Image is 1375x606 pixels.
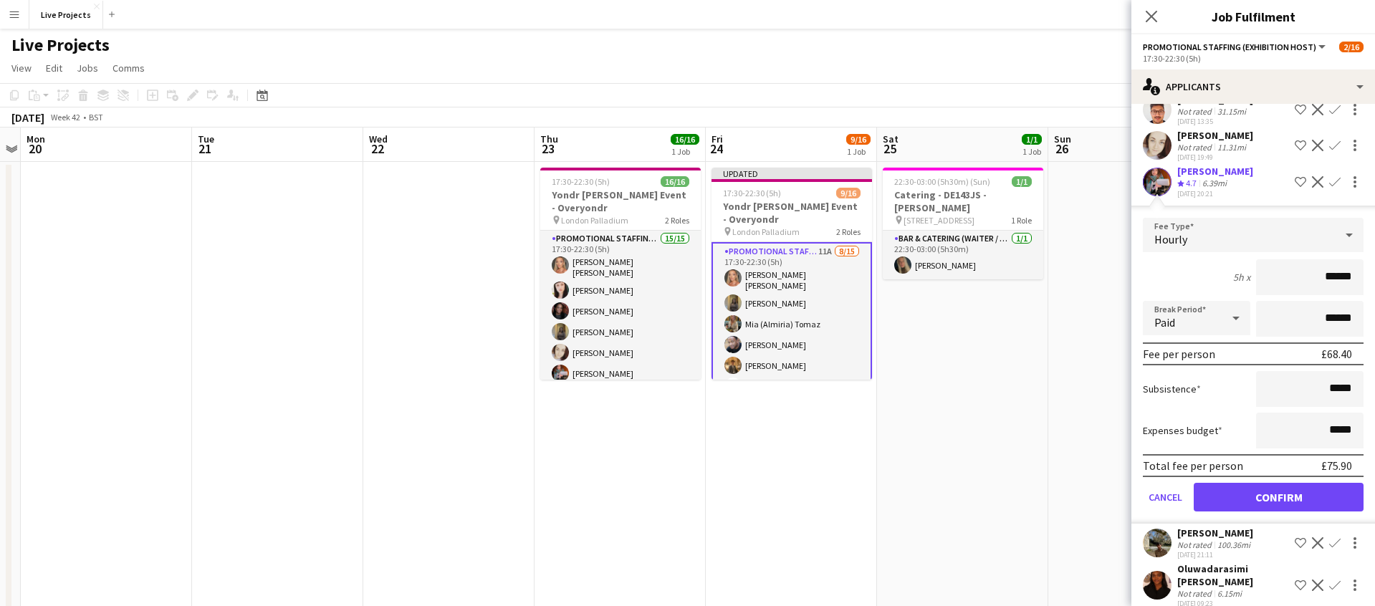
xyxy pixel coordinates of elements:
span: Jobs [77,62,98,74]
a: Comms [107,59,150,77]
span: Tue [198,133,214,145]
span: Sun [1054,133,1071,145]
span: 22 [367,140,388,157]
div: Updated [712,168,872,179]
div: Not rated [1177,588,1214,599]
span: Edit [46,62,62,74]
span: Thu [540,133,558,145]
span: View [11,62,32,74]
div: [PERSON_NAME] [1177,165,1253,178]
div: £68.40 [1321,347,1352,361]
span: 9/16 [836,188,861,198]
span: Hourly [1154,232,1187,246]
div: Not rated [1177,106,1214,117]
div: 1 Job [847,146,870,157]
div: [PERSON_NAME] [1177,526,1253,539]
app-card-role: Bar & Catering (Waiter / waitress)1/122:30-03:00 (5h30m)[PERSON_NAME] [883,231,1043,279]
div: Oluwadarasimi [PERSON_NAME] [1177,562,1289,588]
span: 17:30-22:30 (5h) [552,176,610,187]
span: Paid [1154,315,1175,330]
button: Live Projects [29,1,103,29]
div: [DATE] [11,110,44,125]
span: 20 [24,140,45,157]
div: [DATE] 13:35 [1177,117,1253,126]
span: Promotional Staffing (Exhibition Host) [1143,42,1316,52]
span: 26 [1052,140,1071,157]
a: View [6,59,37,77]
span: 16/16 [661,176,689,187]
span: 2/16 [1339,42,1364,52]
app-card-role: Promotional Staffing (Exhibition Host)15/1517:30-22:30 (5h)[PERSON_NAME] [PERSON_NAME][PERSON_NAM... [540,231,701,583]
span: Sat [883,133,899,145]
span: 17:30-22:30 (5h) [723,188,781,198]
div: £75.90 [1321,458,1352,473]
button: Confirm [1194,483,1364,511]
button: Cancel [1143,483,1188,511]
app-job-card: Updated17:30-22:30 (5h)9/16Yondr [PERSON_NAME] Event - Overyondr London Palladium2 RolesPromotion... [712,168,872,380]
div: 17:30-22:30 (5h) [1143,53,1364,64]
div: Fee per person [1143,347,1215,361]
button: Promotional Staffing (Exhibition Host) [1143,42,1328,52]
div: 6.39mi [1199,178,1230,190]
div: Not rated [1177,142,1214,153]
div: [DATE] 21:11 [1177,550,1253,559]
h3: Catering - DE143JS - [PERSON_NAME] [883,188,1043,214]
span: London Palladium [561,215,628,226]
span: London Palladium [732,226,800,237]
span: 2 Roles [665,215,689,226]
span: 16/16 [671,134,699,145]
span: Comms [112,62,145,74]
div: [PERSON_NAME] [1177,129,1253,142]
div: [DATE] 20:21 [1177,189,1253,198]
span: 1/1 [1012,176,1032,187]
div: Total fee per person [1143,458,1243,473]
div: 1 Job [671,146,699,157]
span: 2 Roles [836,226,861,237]
div: Not rated [1177,539,1214,550]
a: Edit [40,59,68,77]
div: 6.15mi [1214,588,1245,599]
div: 31.15mi [1214,106,1249,117]
h3: Yondr [PERSON_NAME] Event - Overyondr [712,200,872,226]
span: 21 [196,140,214,157]
span: 4.7 [1186,178,1197,188]
span: Mon [27,133,45,145]
h3: Job Fulfilment [1131,7,1375,26]
span: 23 [538,140,558,157]
label: Subsistence [1143,383,1201,395]
span: Week 42 [47,112,83,122]
span: Fri [712,133,723,145]
div: 100.36mi [1214,539,1253,550]
div: BST [89,112,103,122]
span: 1 Role [1011,215,1032,226]
span: [STREET_ADDRESS] [904,215,974,226]
label: Expenses budget [1143,424,1222,437]
div: [DATE] 19:49 [1177,153,1253,162]
a: Jobs [71,59,104,77]
h1: Live Projects [11,34,110,56]
div: Applicants [1131,69,1375,104]
span: 9/16 [846,134,871,145]
h3: Yondr [PERSON_NAME] Event - Overyondr [540,188,701,214]
app-job-card: 22:30-03:00 (5h30m) (Sun)1/1Catering - DE143JS - [PERSON_NAME] [STREET_ADDRESS]1 RoleBar & Cateri... [883,168,1043,279]
div: 1 Job [1022,146,1041,157]
app-job-card: 17:30-22:30 (5h)16/16Yondr [PERSON_NAME] Event - Overyondr London Palladium2 RolesPromotional Sta... [540,168,701,380]
span: Wed [369,133,388,145]
div: 11.31mi [1214,142,1249,153]
span: 1/1 [1022,134,1042,145]
div: 5h x [1233,271,1250,284]
app-card-role: Promotional Staffing (Exhibition Host)11A8/1517:30-22:30 (5h)[PERSON_NAME] [PERSON_NAME][PERSON_N... [712,242,872,597]
span: 22:30-03:00 (5h30m) (Sun) [894,176,990,187]
span: 25 [881,140,899,157]
span: 24 [709,140,723,157]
